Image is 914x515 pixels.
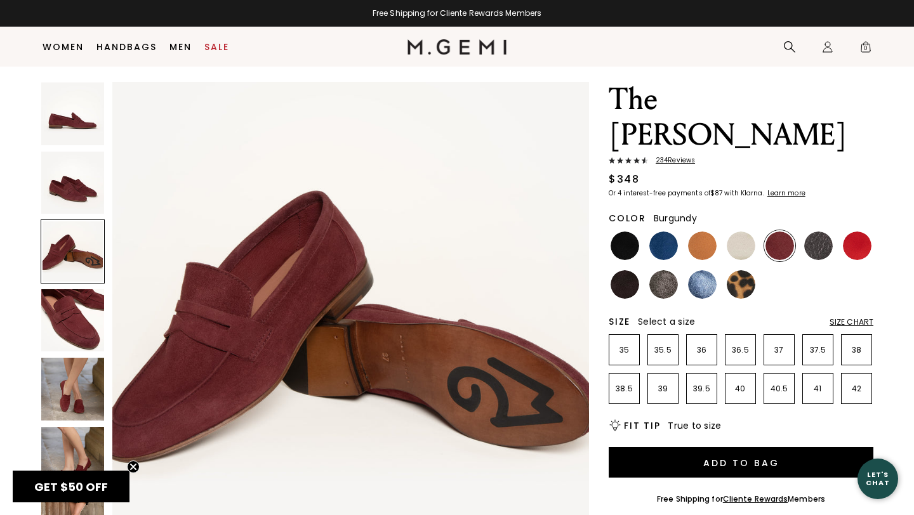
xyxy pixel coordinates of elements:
a: Women [43,42,84,52]
span: 0 [859,43,872,56]
p: 36 [687,345,717,355]
img: Black [611,231,639,260]
div: $348 [609,172,639,187]
p: 38.5 [609,384,639,394]
p: 38 [842,345,871,355]
img: Sunset Red [843,231,871,260]
span: GET $50 OFF [34,479,108,495]
img: Dark Gunmetal [804,231,833,260]
span: True to size [668,419,721,432]
div: Free Shipping for Members [657,494,825,504]
div: Size Chart [830,317,873,327]
p: 36.5 [725,345,755,355]
p: 42 [842,384,871,394]
p: 37 [764,345,794,355]
img: Light Oatmeal [727,231,755,260]
klarna-placement-style-body: Or 4 interest-free payments of [609,188,710,198]
div: GET $50 OFFClose teaser [13,471,129,502]
img: The Sacca Donna [41,152,104,214]
p: 35 [609,345,639,355]
a: Learn more [766,190,805,197]
img: Navy [649,231,678,260]
a: Cliente Rewards [723,493,788,504]
span: 234 Review s [648,157,695,164]
span: Select a size [638,315,695,328]
img: Cocoa [649,270,678,299]
img: Dark Chocolate [611,270,639,299]
img: Sapphire [688,270,717,299]
p: 41 [803,384,833,394]
img: The Sacca Donna [41,82,104,145]
img: Luggage [688,231,717,260]
a: 234Reviews [609,157,873,167]
p: 35.5 [648,345,678,355]
a: Handbags [96,42,157,52]
h1: The [PERSON_NAME] [609,82,873,153]
img: The Sacca Donna [41,289,104,352]
img: Leopard [727,270,755,299]
div: Let's Chat [858,471,898,486]
p: 37.5 [803,345,833,355]
img: Burgundy [765,231,794,260]
h2: Fit Tip [624,420,660,431]
p: 39.5 [687,384,717,394]
klarna-placement-style-amount: $87 [710,188,722,198]
img: M.Gemi [407,39,507,55]
p: 40 [725,384,755,394]
img: The Sacca Donna [41,358,104,420]
h2: Size [609,316,630,327]
span: Burgundy [654,212,697,225]
klarna-placement-style-cta: Learn more [767,188,805,198]
button: Add to Bag [609,447,873,478]
img: The Sacca Donna [41,427,104,490]
p: 39 [648,384,678,394]
button: Close teaser [127,460,140,473]
klarna-placement-style-body: with Klarna [724,188,765,198]
a: Sale [204,42,229,52]
p: 40.5 [764,384,794,394]
a: Men [169,42,192,52]
h2: Color [609,213,646,223]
